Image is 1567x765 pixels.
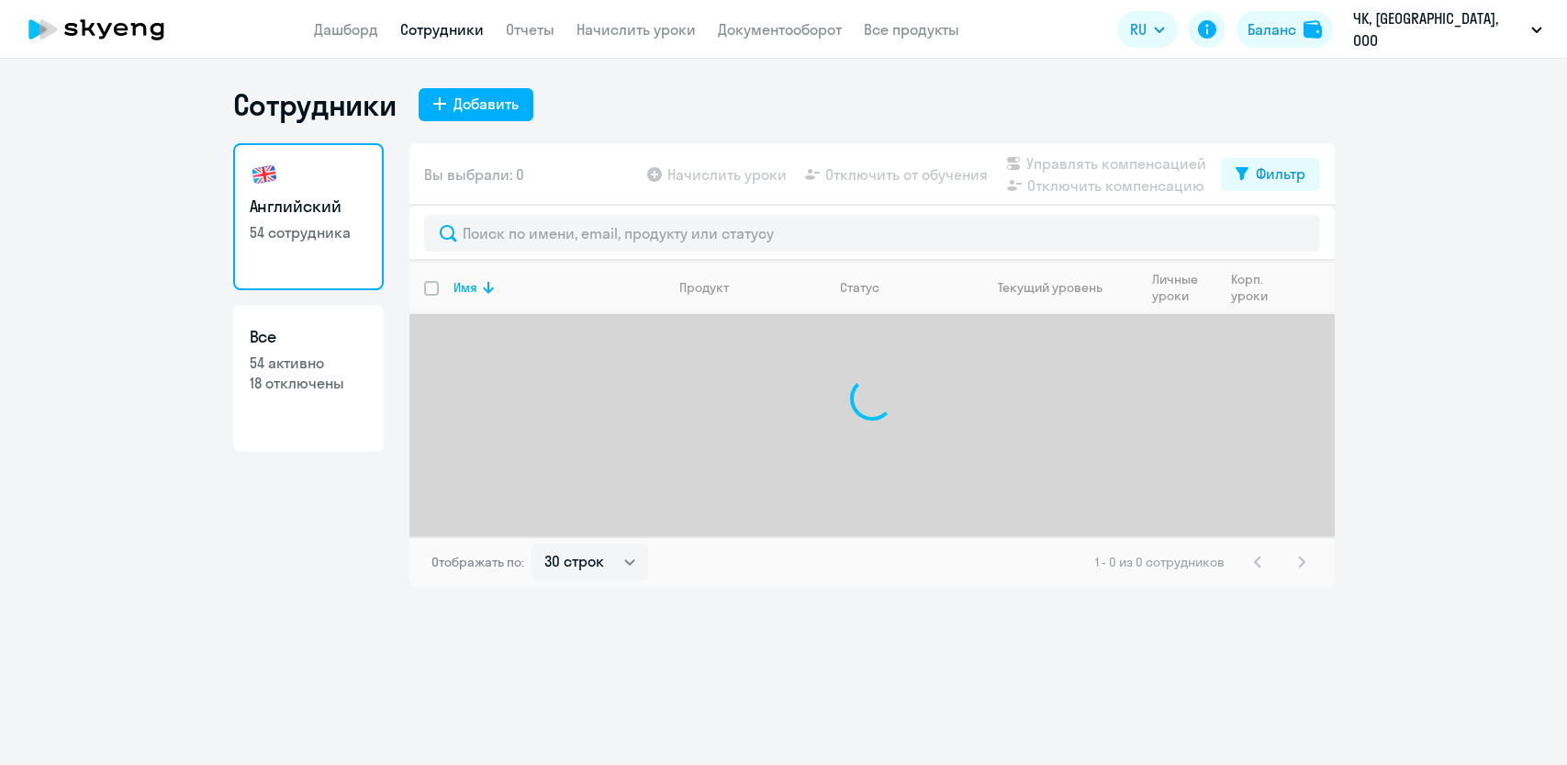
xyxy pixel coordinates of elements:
div: Личные уроки [1152,271,1215,304]
div: Баланс [1248,18,1296,40]
a: Сотрудники [400,20,484,39]
div: Текущий уровень [998,279,1102,296]
button: RU [1117,11,1178,48]
img: balance [1304,20,1322,39]
h1: Сотрудники [233,86,397,123]
a: Отчеты [506,20,554,39]
span: RU [1130,18,1147,40]
button: Добавить [419,88,533,121]
span: Вы выбрали: 0 [424,163,524,186]
input: Поиск по имени, email, продукту или статусу [424,215,1320,252]
button: Балансbalance [1237,11,1333,48]
div: Текущий уровень [981,279,1136,296]
h3: Английский [250,195,367,219]
p: ЧК, [GEOGRAPHIC_DATA], ООО [1353,7,1524,51]
a: Документооборот [718,20,842,39]
p: 18 отключены [250,373,367,393]
a: Дашборд [314,20,378,39]
h3: Все [250,325,367,349]
div: Статус [840,279,879,296]
button: ЧК, [GEOGRAPHIC_DATA], ООО [1344,7,1551,51]
img: english [250,160,279,189]
div: Добавить [453,93,519,115]
p: 54 сотрудника [250,222,367,242]
a: Английский54 сотрудника [233,143,384,290]
p: 54 активно [250,353,367,373]
span: Отображать по: [431,554,524,570]
button: Фильтр [1221,158,1320,191]
div: Продукт [679,279,729,296]
div: Имя [453,279,664,296]
a: Начислить уроки [576,20,696,39]
div: Фильтр [1256,163,1305,185]
span: 1 - 0 из 0 сотрудников [1095,554,1225,570]
div: Имя [453,279,477,296]
div: Корп. уроки [1231,271,1282,304]
a: Все продукты [864,20,959,39]
a: Все54 активно18 отключены [233,305,384,452]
